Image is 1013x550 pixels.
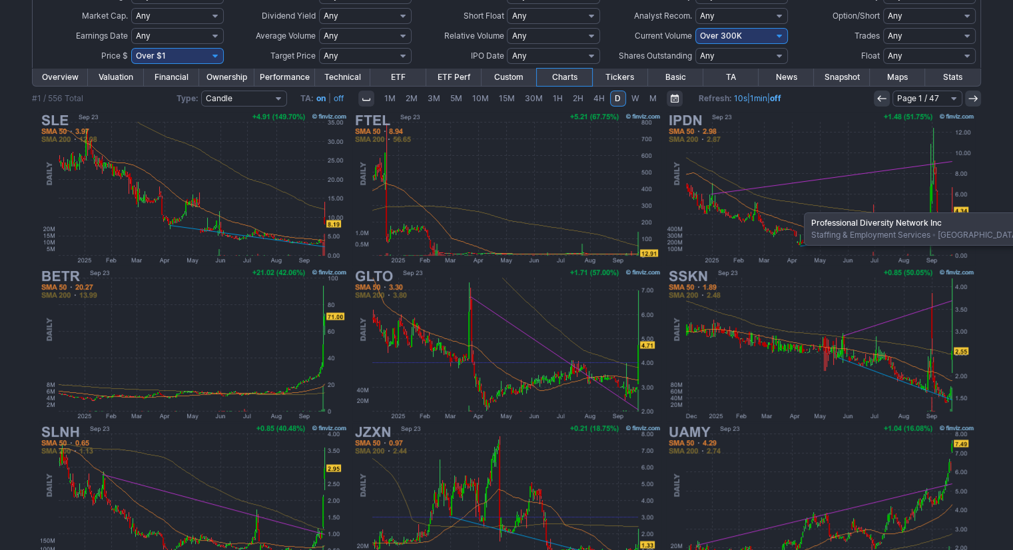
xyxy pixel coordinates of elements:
a: Custom [482,69,537,86]
span: Dividend Yield [262,11,316,21]
span: Trades [854,31,880,41]
span: 5M [450,93,462,103]
a: W [627,91,644,107]
b: Professional Diversity Network Inc [811,218,942,228]
img: BETR - Better Home & Finance Holding Co - Stock Price Chart [37,266,349,422]
span: 3M [428,93,440,103]
span: W [631,93,639,103]
a: Financial [144,69,199,86]
span: 30M [525,93,543,103]
span: Market Cap. [82,11,128,21]
div: #1 / 556 Total [32,92,83,105]
a: 1H [548,91,567,107]
b: Refresh: [699,93,732,103]
b: TA: [300,93,314,103]
span: M [649,93,657,103]
a: News [759,69,814,86]
a: 2M [401,91,422,107]
span: Current Volume [635,31,692,41]
a: Maps [870,69,925,86]
button: Interval [358,91,374,107]
a: D [610,91,626,107]
span: | | [699,92,781,105]
img: GLTO - Galecto Inc - Stock Price Chart [351,266,663,422]
a: off [770,93,781,103]
img: IPDN - Professional Diversity Network Inc - Stock Price Chart [665,111,976,266]
button: Range [667,91,683,107]
a: 5M [446,91,467,107]
a: Overview [33,69,88,86]
span: • [930,230,938,240]
a: Basic [648,69,703,86]
a: 30M [520,91,547,107]
a: 1M [380,91,400,107]
img: SSKN - STRATA Skin Sciences Inc - Stock Price Chart [665,266,976,422]
a: ETF Perf [426,69,482,86]
a: Valuation [88,69,143,86]
span: Analyst Recom. [634,11,692,21]
a: 2H [568,91,588,107]
span: Float [861,51,880,61]
a: on [316,93,326,103]
a: Snapshot [814,69,869,86]
a: 10s [734,93,747,103]
span: 1M [384,93,396,103]
a: 4H [589,91,609,107]
img: FTEL - Fitell Corp - Stock Price Chart [351,111,663,266]
span: Earnings Date [76,31,128,41]
a: Performance [254,69,315,86]
span: Option/Short [833,11,880,21]
span: IPO Date [470,51,504,61]
span: 2H [573,93,583,103]
span: 2M [406,93,418,103]
span: Target Price [270,51,316,61]
a: 15M [494,91,519,107]
span: 1H [553,93,563,103]
a: 10M [468,91,494,107]
a: M [645,91,661,107]
span: Average Volume [256,31,316,41]
span: Relative Volume [444,31,504,41]
span: | [328,93,331,103]
b: Type: [176,93,198,103]
img: SLE - Super League Enterprise Inc - Stock Price Chart [37,111,349,266]
a: Ownership [199,69,254,86]
a: ETF [370,69,426,86]
a: TA [703,69,759,86]
a: Technical [315,69,370,86]
a: Charts [537,69,592,86]
span: 15M [499,93,515,103]
a: Stats [925,69,980,86]
a: 1min [750,93,767,103]
a: 3M [423,91,445,107]
span: 4H [593,93,605,103]
span: Shares Outstanding [619,51,692,61]
span: Short Float [463,11,504,21]
span: Price $ [101,51,128,61]
a: Tickers [592,69,647,86]
span: D [615,93,621,103]
span: 10M [472,93,489,103]
a: off [334,93,344,103]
